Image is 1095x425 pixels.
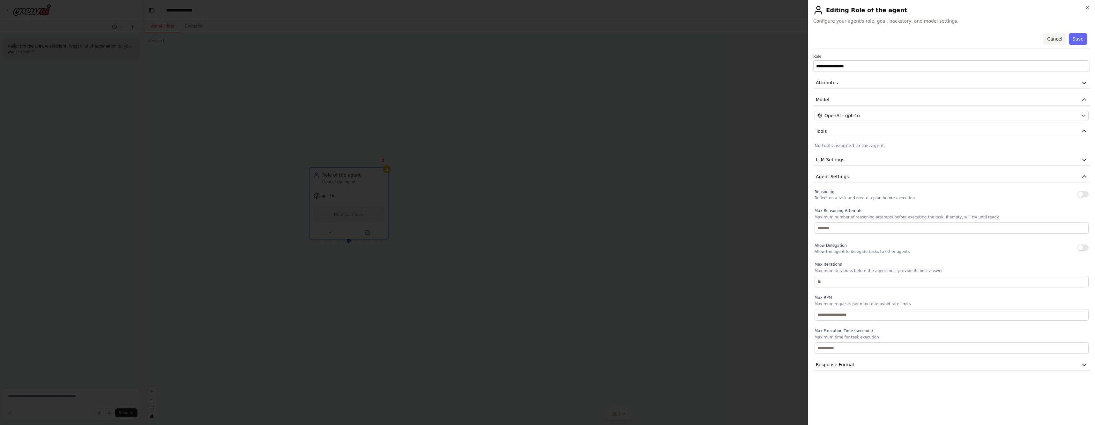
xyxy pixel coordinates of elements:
label: Max RPM [815,295,1089,300]
button: Save [1069,33,1087,45]
h2: Editing Role of the agent [813,5,1090,15]
p: No tools assigned to this agent. [815,142,1089,149]
span: Allow Delegation [815,243,847,248]
span: Response Format [816,361,854,368]
span: OpenAI - gpt-4o [824,112,860,119]
p: Maximum requests per minute to avoid rate limits [815,301,1089,307]
span: Tools [816,128,827,134]
label: Max Reasoning Attempts [815,208,1089,213]
p: Allow the agent to delegate tasks to other agents [815,249,910,254]
p: Maximum time for task execution [815,335,1089,340]
span: Reasoning [815,190,834,194]
label: Role [813,54,1090,59]
label: Max Execution Time (seconds) [815,328,1089,333]
button: Attributes [813,77,1090,89]
button: Cancel [1043,33,1066,45]
button: Agent Settings [813,171,1090,183]
button: Tools [813,125,1090,137]
button: Response Format [813,359,1090,371]
span: Configure your agent's role, goal, backstory, and model settings. [813,18,1090,24]
span: Agent Settings [816,173,849,180]
button: OpenAI - gpt-4o [815,111,1089,120]
label: Max Iterations [815,262,1089,267]
span: Attributes [816,80,838,86]
p: Maximum iterations before the agent must provide its best answer [815,268,1089,273]
span: LLM Settings [816,156,845,163]
span: Model [816,96,829,103]
button: LLM Settings [813,154,1090,166]
p: Reflect on a task and create a plan before execution [815,195,915,201]
button: Model [813,94,1090,106]
p: Maximum number of reasoning attempts before executing the task. If empty, will try until ready. [815,215,1089,220]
